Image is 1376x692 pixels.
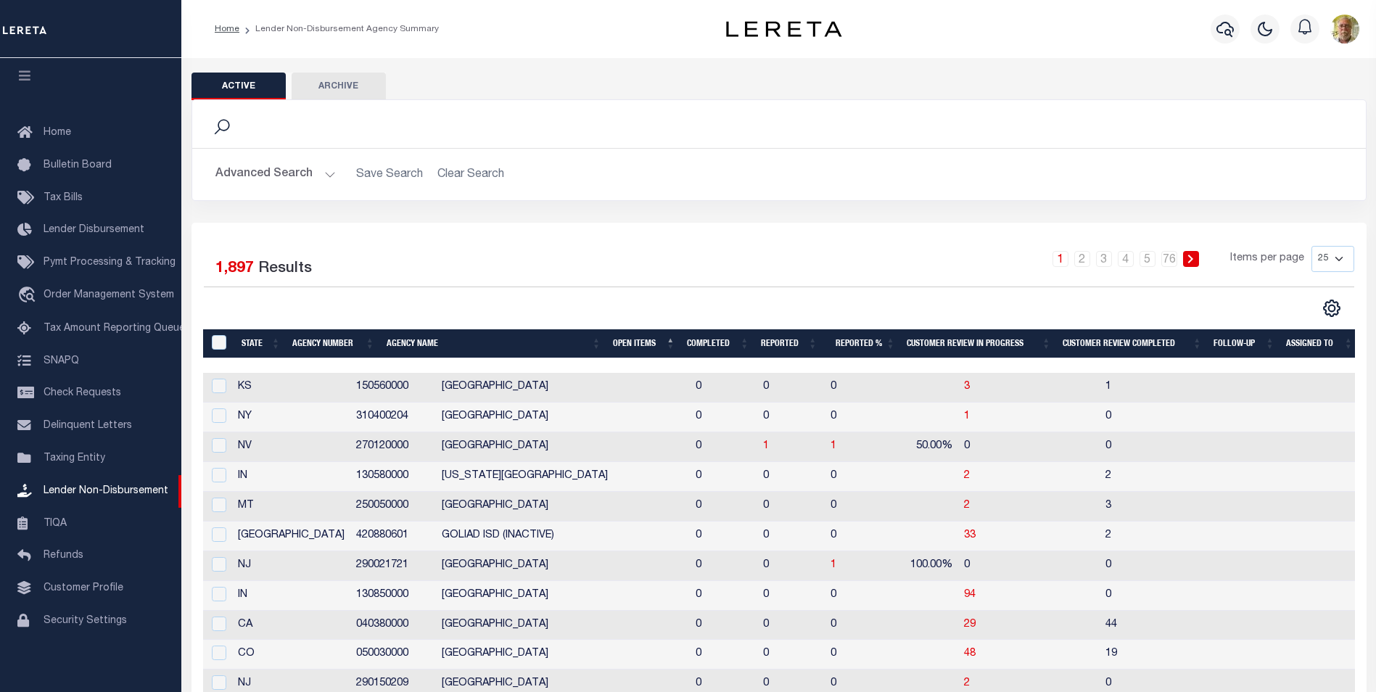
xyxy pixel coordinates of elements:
[607,329,681,359] th: Open Items: activate to sort column descending
[232,640,350,670] td: CO
[825,640,887,670] td: 0
[350,640,436,670] td: 050030000
[350,492,436,522] td: 250050000
[1208,329,1280,359] th: Follow-up: activate to sort column ascending
[690,373,757,403] td: 0
[44,518,67,528] span: TIQA
[44,193,83,203] span: Tax Bills
[215,25,239,33] a: Home
[232,581,350,611] td: IN
[690,581,757,611] td: 0
[232,432,350,462] td: NV
[964,619,976,630] a: 29
[215,160,336,189] button: Advanced Search
[757,403,825,432] td: 0
[436,403,690,432] td: [GEOGRAPHIC_DATA]
[681,329,755,359] th: Completed: activate to sort column ascending
[964,471,970,481] span: 2
[1230,251,1304,267] span: Items per page
[1100,403,1237,432] td: 0
[44,486,168,496] span: Lender Non-Disbursement
[964,411,970,421] a: 1
[44,355,79,366] span: SNAPQ
[236,329,287,359] th: State: activate to sort column ascending
[232,492,350,522] td: MT
[44,225,144,235] span: Lender Disbursement
[203,329,236,359] th: MBACode
[825,581,887,611] td: 0
[1100,432,1237,462] td: 0
[1100,640,1237,670] td: 19
[757,581,825,611] td: 0
[350,373,436,403] td: 150560000
[350,522,436,551] td: 420880601
[964,590,976,600] a: 94
[232,551,350,581] td: NJ
[287,329,381,359] th: Agency Number: activate to sort column ascending
[232,373,350,403] td: KS
[887,551,958,581] td: 100.00%
[757,492,825,522] td: 0
[755,329,823,359] th: Reported: activate to sort column ascending
[757,611,825,640] td: 0
[436,373,690,403] td: [GEOGRAPHIC_DATA]
[1118,251,1134,267] a: 4
[757,640,825,670] td: 0
[825,403,887,432] td: 0
[757,522,825,551] td: 0
[350,611,436,640] td: 040380000
[690,611,757,640] td: 0
[44,453,105,464] span: Taxing Entity
[690,462,757,492] td: 0
[44,583,123,593] span: Customer Profile
[690,551,757,581] td: 0
[763,441,769,451] span: 1
[1100,581,1237,611] td: 0
[232,403,350,432] td: NY
[825,611,887,640] td: 0
[964,382,970,392] span: 3
[44,421,132,431] span: Delinquent Letters
[215,261,254,276] span: 1,897
[436,551,690,581] td: [GEOGRAPHIC_DATA]
[726,21,842,37] img: logo-dark.svg
[964,501,970,511] a: 2
[825,462,887,492] td: 0
[232,462,350,492] td: IN
[964,678,970,688] a: 2
[258,258,312,281] label: Results
[44,128,71,138] span: Home
[690,432,757,462] td: 0
[232,611,350,640] td: CA
[757,373,825,403] td: 0
[831,560,836,570] a: 1
[964,648,976,659] span: 48
[887,432,958,462] td: 50.00%
[690,640,757,670] td: 0
[239,22,439,36] li: Lender Non-Disbursement Agency Summary
[958,551,1100,581] td: 0
[964,530,976,540] a: 33
[831,441,836,451] a: 1
[1057,329,1208,359] th: Customer Review Completed: activate to sort column ascending
[436,432,690,462] td: [GEOGRAPHIC_DATA]
[436,462,690,492] td: [US_STATE][GEOGRAPHIC_DATA]
[436,581,690,611] td: [GEOGRAPHIC_DATA]
[350,403,436,432] td: 310400204
[825,373,887,403] td: 0
[436,492,690,522] td: [GEOGRAPHIC_DATA]
[1100,373,1237,403] td: 1
[292,73,386,100] button: Archive
[1100,611,1237,640] td: 44
[44,388,121,398] span: Check Requests
[44,258,176,268] span: Pymt Processing & Tracking
[825,492,887,522] td: 0
[1140,251,1155,267] a: 5
[1100,551,1237,581] td: 0
[44,160,112,170] span: Bulletin Board
[1100,492,1237,522] td: 3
